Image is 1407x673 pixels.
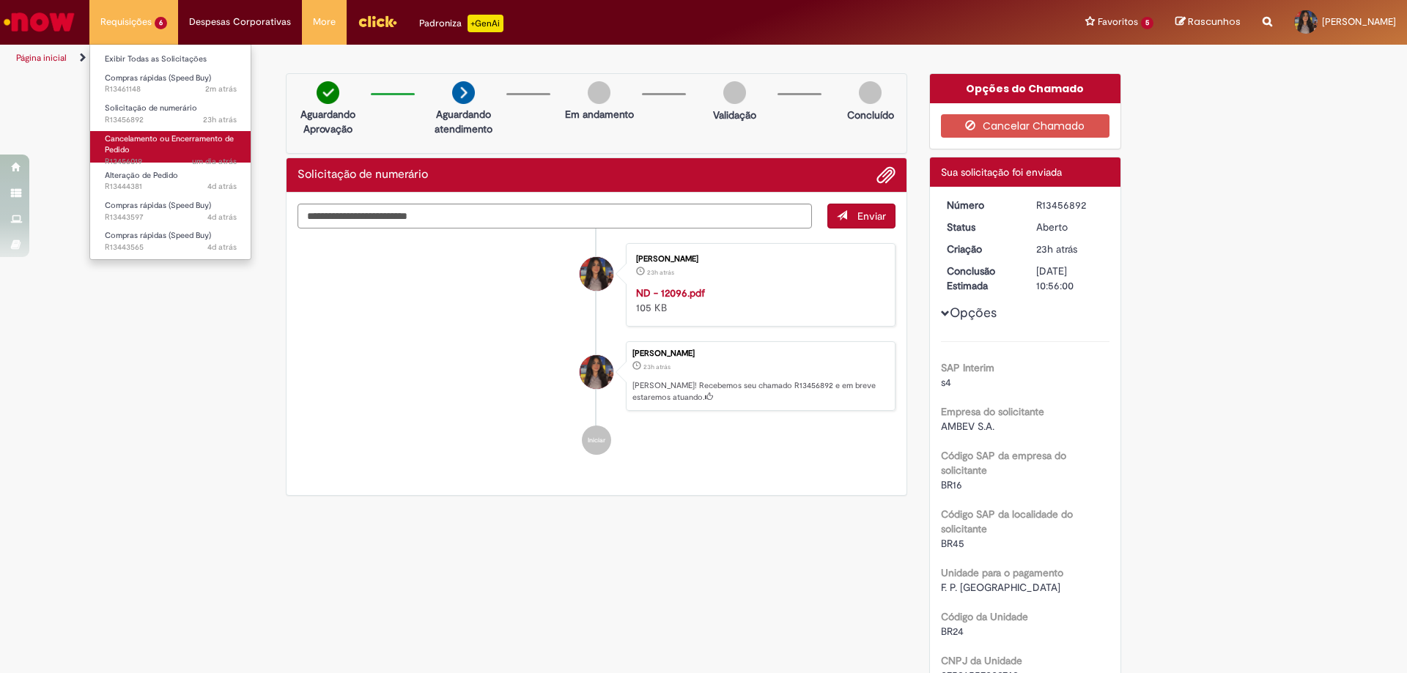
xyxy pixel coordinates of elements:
[643,362,671,371] time: 28/08/2025 10:55:56
[941,376,951,389] span: s4
[11,45,927,72] ul: Trilhas de página
[468,15,503,32] p: +GenAi
[105,133,234,156] span: Cancelamento ou Encerramento de Pedido
[419,15,503,32] div: Padroniza
[105,230,211,241] span: Compras rápidas (Speed Buy)
[203,114,237,125] span: 23h atrás
[90,70,251,97] a: Aberto R13461148 : Compras rápidas (Speed Buy)
[207,181,237,192] span: 4d atrás
[647,268,674,277] span: 23h atrás
[1036,198,1104,212] div: R13456892
[1322,15,1396,28] span: [PERSON_NAME]
[565,107,634,122] p: Em andamento
[941,114,1110,138] button: Cancelar Chamado
[298,341,895,412] li: Samantha Fernanda Malaquias Fontana
[827,204,895,228] button: Enviar
[207,212,237,223] span: 4d atrás
[936,242,1026,256] dt: Criação
[941,581,1060,594] span: F. P. [GEOGRAPHIC_DATA]
[192,156,237,167] time: 28/08/2025 09:07:27
[941,361,994,374] b: SAP Interim
[941,478,962,491] span: BR16
[636,286,880,315] div: 105 KB
[941,566,1063,579] b: Unidade para o pagamento
[1175,15,1241,29] a: Rascunhos
[292,107,363,136] p: Aguardando Aprovação
[636,255,880,264] div: [PERSON_NAME]
[105,212,237,223] span: R13443597
[105,103,197,114] span: Solicitação de numerário
[580,257,613,291] div: Samantha Fernanda Malaquias Fontana
[207,242,237,253] time: 25/08/2025 10:57:01
[105,242,237,253] span: R13443565
[643,362,671,371] span: 23h atrás
[580,355,613,389] div: Samantha Fernanda Malaquias Fontana
[1036,264,1104,293] div: [DATE] 10:56:00
[1036,242,1104,256] div: 28/08/2025 10:55:56
[1098,15,1138,29] span: Favoritos
[1036,242,1077,256] time: 28/08/2025 10:55:56
[100,15,152,29] span: Requisições
[203,114,237,125] time: 28/08/2025 10:55:56
[207,181,237,192] time: 25/08/2025 13:55:30
[90,168,251,195] a: Aberto R13444381 : Alteração de Pedido
[936,264,1026,293] dt: Conclusão Estimada
[105,181,237,193] span: R13444381
[930,74,1121,103] div: Opções do Chamado
[105,156,237,168] span: R13456019
[647,268,674,277] time: 28/08/2025 10:55:36
[941,610,1028,623] b: Código da Unidade
[713,108,756,122] p: Validação
[155,17,167,29] span: 6
[298,228,895,470] ul: Histórico de tíquete
[1141,17,1153,29] span: 5
[90,51,251,67] a: Exibir Todas as Solicitações
[452,81,475,104] img: arrow-next.png
[105,200,211,211] span: Compras rápidas (Speed Buy)
[941,166,1062,179] span: Sua solicitação foi enviada
[636,286,705,300] a: ND - 12096.pdf
[1036,242,1077,256] span: 23h atrás
[189,15,291,29] span: Despesas Corporativas
[192,156,237,167] span: um dia atrás
[1036,220,1104,234] div: Aberto
[857,209,886,223] span: Enviar
[90,198,251,225] a: Aberto R13443597 : Compras rápidas (Speed Buy)
[105,83,237,95] span: R13461148
[859,81,882,104] img: img-circle-grey.png
[105,72,211,83] span: Compras rápidas (Speed Buy)
[936,220,1026,234] dt: Status
[298,204,812,228] textarea: Digite sua mensagem aqui...
[207,212,237,223] time: 25/08/2025 11:01:13
[941,405,1044,418] b: Empresa do solicitante
[1188,15,1241,29] span: Rascunhos
[313,15,336,29] span: More
[89,44,251,260] ul: Requisições
[105,170,178,181] span: Alteração de Pedido
[632,349,887,358] div: [PERSON_NAME]
[941,507,1073,535] b: Código SAP da localidade do solicitante
[588,81,610,104] img: img-circle-grey.png
[90,100,251,127] a: Aberto R13456892 : Solicitação de numerário
[298,168,428,182] h2: Solicitação de numerário Histórico de tíquete
[941,625,964,638] span: BR24
[941,654,1022,667] b: CNPJ da Unidade
[358,10,397,32] img: click_logo_yellow_360x200.png
[205,83,237,94] time: 29/08/2025 09:40:25
[428,107,499,136] p: Aguardando atendimento
[876,166,895,185] button: Adicionar anexos
[317,81,339,104] img: check-circle-green.png
[207,242,237,253] span: 4d atrás
[936,198,1026,212] dt: Número
[723,81,746,104] img: img-circle-grey.png
[632,380,887,403] p: [PERSON_NAME]! Recebemos seu chamado R13456892 e em breve estaremos atuando.
[205,83,237,94] span: 2m atrás
[941,420,994,433] span: AMBEV S.A.
[90,131,251,163] a: Aberto R13456019 : Cancelamento ou Encerramento de Pedido
[941,537,964,550] span: BR45
[105,114,237,126] span: R13456892
[847,108,894,122] p: Concluído
[90,228,251,255] a: Aberto R13443565 : Compras rápidas (Speed Buy)
[941,449,1066,477] b: Código SAP da empresa do solicitante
